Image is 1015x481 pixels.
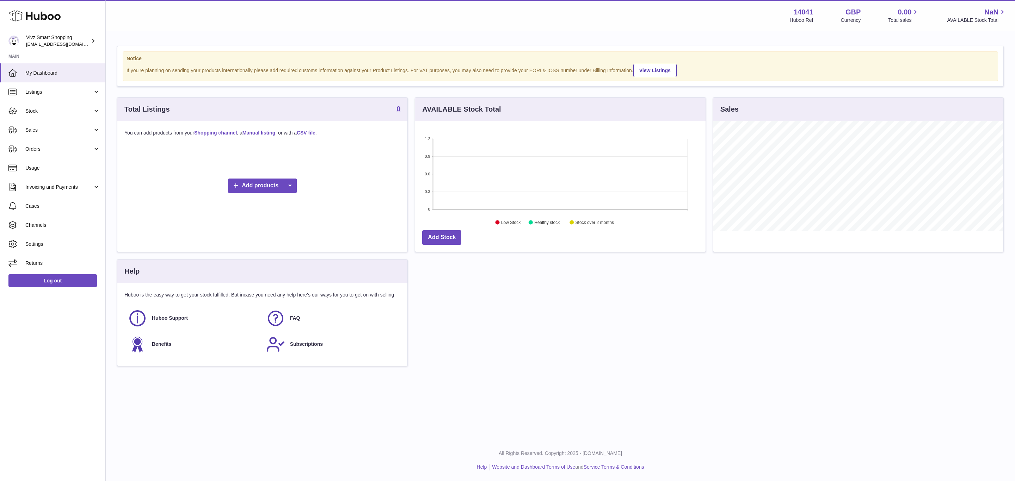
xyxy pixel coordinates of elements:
a: Website and Dashboard Terms of Use [492,464,575,470]
h3: Help [124,267,140,276]
a: Huboo Support [128,309,259,328]
text: 0.9 [425,154,430,158]
a: CSV file [297,130,315,136]
p: All Rights Reserved. Copyright 2025 - [DOMAIN_NAME] [111,450,1009,457]
a: Shopping channel [194,130,237,136]
text: 0.6 [425,172,430,176]
span: Usage [25,165,100,171]
a: FAQ [266,309,397,328]
span: Benefits [152,341,171,348]
h3: AVAILABLE Stock Total [422,105,501,114]
span: Settings [25,241,100,248]
span: Channels [25,222,100,229]
text: 1.2 [425,137,430,141]
strong: 0 [396,105,400,112]
a: NaN AVAILABLE Stock Total [947,7,1007,24]
span: AVAILABLE Stock Total [947,17,1007,24]
span: Total sales [888,17,919,24]
span: Subscriptions [290,341,323,348]
a: Benefits [128,335,259,354]
text: Stock over 2 months [576,220,614,225]
strong: Notice [127,55,994,62]
p: Huboo is the easy way to get your stock fulfilled. But incase you need any help here's our ways f... [124,292,400,298]
span: Cases [25,203,100,210]
text: Healthy stock [535,220,560,225]
span: NaN [984,7,998,17]
a: Manual listing [242,130,275,136]
span: My Dashboard [25,70,100,76]
text: 0 [428,207,430,211]
span: Sales [25,127,93,133]
a: Help [477,464,487,470]
a: 0.00 Total sales [888,7,919,24]
strong: GBP [845,7,861,17]
div: Vivz Smart Shopping [26,34,90,48]
div: If you're planning on sending your products internationally please add required customs informati... [127,63,994,77]
span: Huboo Support [152,315,188,321]
img: internalAdmin-14041@internal.huboo.com [8,36,19,46]
span: Returns [25,260,100,267]
h3: Total Listings [124,105,170,114]
span: FAQ [290,315,300,321]
h3: Sales [720,105,739,114]
span: Invoicing and Payments [25,184,93,190]
text: 0.3 [425,189,430,194]
a: 0 [396,105,400,114]
div: Huboo Ref [790,17,813,24]
span: 0.00 [898,7,912,17]
a: View Listings [633,64,677,77]
span: Listings [25,89,93,95]
a: Add Stock [422,230,461,245]
strong: 14041 [794,7,813,17]
a: Subscriptions [266,335,397,354]
p: You can add products from your , a , or with a . [124,130,400,136]
text: Low Stock [501,220,521,225]
div: Currency [841,17,861,24]
li: and [490,464,644,470]
span: Stock [25,108,93,114]
span: Orders [25,146,93,152]
a: Log out [8,274,97,287]
a: Service Terms & Conditions [584,464,644,470]
a: Add products [228,179,297,193]
span: [EMAIL_ADDRESS][DOMAIN_NAME] [26,41,104,47]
